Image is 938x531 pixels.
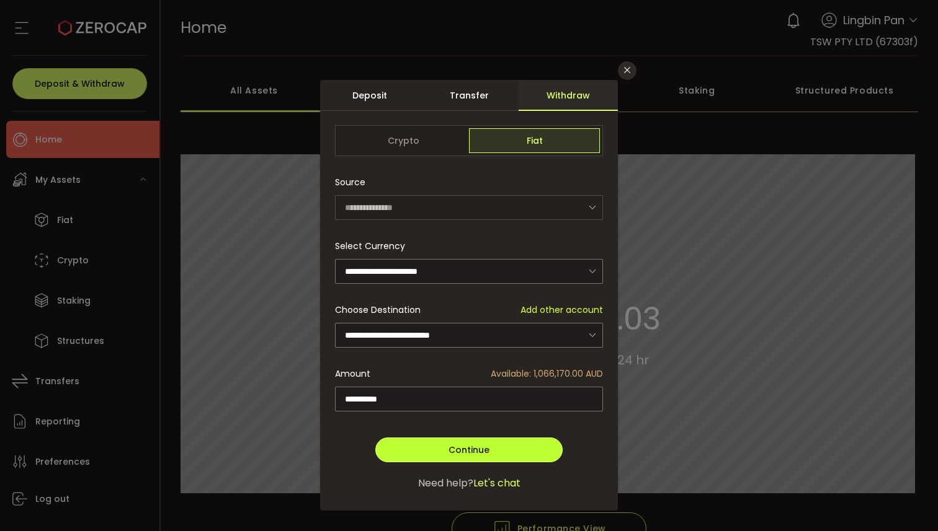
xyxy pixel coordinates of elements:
span: Need help? [418,476,473,491]
button: Continue [375,437,563,462]
span: Amount [335,367,370,380]
div: Transfer [419,80,519,111]
span: Fiat [469,128,600,153]
div: dialog [320,80,618,511]
span: Available: 1,066,170.00 AUD [491,367,603,380]
span: Choose Destination [335,304,421,317]
iframe: Chat Widget [790,397,938,531]
span: Source [335,170,365,195]
label: Select Currency [335,240,413,252]
button: Close [618,61,636,80]
div: Deposit [320,80,419,111]
span: Let's chat [473,476,520,491]
span: Add other account [520,304,603,317]
div: Withdraw [519,80,618,111]
span: Continue [449,444,489,456]
span: Crypto [338,128,469,153]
